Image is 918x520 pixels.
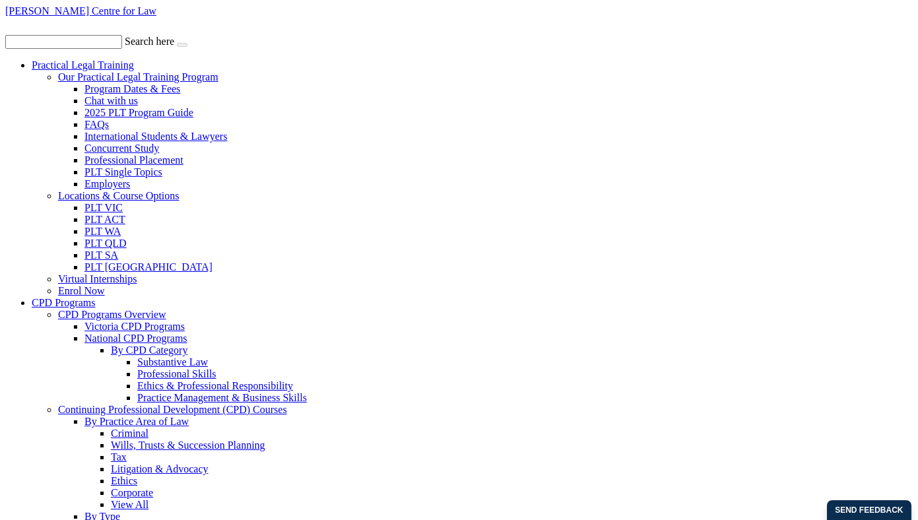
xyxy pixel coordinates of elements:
a: PLT SA [84,249,118,261]
a: Program Dates & Fees [84,83,180,94]
a: PLT VIC [84,202,123,213]
a: Practice Management & Business Skills [137,392,307,403]
a: International Students & Lawyers [84,131,227,142]
img: call-ic [5,17,21,32]
a: PLT Single Topics [84,166,162,178]
a: Enrol Now [58,285,105,296]
a: Employers [84,178,130,189]
a: By CPD Category [111,344,187,356]
a: PLT WA [84,226,121,237]
a: Concurrent Study [84,143,159,154]
a: FAQs [84,119,109,130]
a: Professional Placement [84,154,183,166]
a: Virtual Internships [58,273,137,284]
a: Professional Skills [137,368,216,379]
a: Ethics & Professional Responsibility [137,380,293,391]
a: 2025 PLT Program Guide [84,107,193,118]
a: Practical Legal Training [32,59,134,71]
a: Corporate [111,487,153,498]
a: Criminal [111,428,148,439]
a: Substantive Law [137,356,208,368]
a: By Practice Area of Law [84,416,189,427]
a: PLT ACT [84,214,125,225]
label: Search here [125,36,174,47]
a: Wills, Trusts & Succession Planning [111,439,265,451]
a: Litigation & Advocacy [111,463,209,474]
a: Locations & Course Options [58,190,180,201]
a: PLT [GEOGRAPHIC_DATA] [84,261,213,273]
a: Continuing Professional Development (CPD) Courses [58,404,287,415]
img: mail-ic [24,19,42,32]
a: CPD Programs [32,297,95,308]
a: Chat with us [84,95,138,106]
a: View All [111,499,148,510]
a: Our Practical Legal Training Program [58,71,218,82]
a: Victoria CPD Programs [84,321,185,332]
a: National CPD Programs [84,333,187,344]
a: PLT QLD [84,238,127,249]
a: [PERSON_NAME] Centre for Law [5,5,156,16]
a: Ethics [111,475,137,486]
a: CPD Programs Overview [58,309,166,320]
a: Tax [111,451,127,463]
